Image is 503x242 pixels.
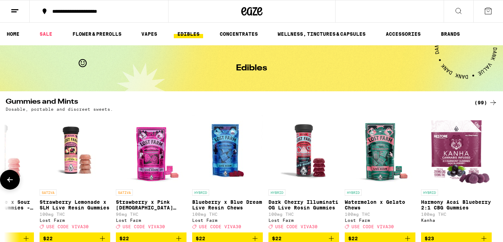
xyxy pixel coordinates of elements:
[6,98,463,107] h2: Gummies and Mints
[268,115,339,186] img: Lost Farm - Dark Cherry Illuminati OG Live Rosin Gummies
[4,5,51,11] span: Hi. Need any help?
[46,224,89,229] span: USE CODE VIVA30
[199,224,241,229] span: USE CODE VIVA30
[69,30,125,38] a: FLOWER & PREROLLS
[345,212,415,217] p: 100mg THC
[192,212,263,217] p: 100mg THC
[138,30,161,38] a: VAPES
[268,115,339,232] a: Open page for Dark Cherry Illuminati OG Live Rosin Gummies from Lost Farm
[116,199,187,211] p: Strawberry x Pink [DEMOGRAPHIC_DATA] Live Resin Chews - 100mg
[119,236,129,241] span: $22
[36,30,56,38] a: SALE
[345,218,415,223] div: Lost Farm
[216,30,261,38] a: CONCENTRATES
[40,218,110,223] div: Lost Farm
[421,212,492,217] p: 100mg THC
[123,224,165,229] span: USE CODE VIVA30
[3,30,23,38] a: HOME
[116,212,187,217] p: 96mg THC
[268,199,339,211] p: Dark Cherry Illuminati OG Live Rosin Gummies
[196,236,205,241] span: $22
[421,199,492,211] p: Harmony Acai Blueberry 2:1 CBG Gummies
[275,224,318,229] span: USE CODE VIVA30
[40,115,110,186] img: Lost Farm - Strawberry Lemonade x SLH Live Resin Gummies
[345,189,362,196] p: HYBRID
[272,236,282,241] span: $22
[236,64,267,73] h1: Edibles
[40,189,57,196] p: SATIVA
[268,212,339,217] p: 100mg THC
[192,189,209,196] p: HYBRID
[274,30,369,38] a: WELLNESS, TINCTURES & CAPSULES
[40,199,110,211] p: Strawberry Lemonade x SLH Live Resin Gummies
[268,218,339,223] div: Lost Farm
[192,199,263,211] p: Blueberry x Blue Dream Live Resin Chews
[116,218,187,223] div: Lost Farm
[351,224,394,229] span: USE CODE VIVA30
[116,189,133,196] p: SATIVA
[437,30,463,38] a: BRANDS
[421,115,492,232] a: Open page for Harmony Acai Blueberry 2:1 CBG Gummies from Kanha
[192,218,263,223] div: Lost Farm
[40,115,110,232] a: Open page for Strawberry Lemonade x SLH Live Resin Gummies from Lost Farm
[348,236,358,241] span: $22
[192,115,263,186] img: Lost Farm - Blueberry x Blue Dream Live Resin Chews
[268,189,285,196] p: HYBRID
[116,115,187,186] img: Lost Farm - Strawberry x Pink Jesus Live Resin Chews - 100mg
[174,30,203,38] a: EDIBLES
[345,199,415,211] p: Watermelon x Gelato Chews
[421,218,492,223] div: Kanha
[382,30,424,38] a: ACCESSORIES
[116,115,187,232] a: Open page for Strawberry x Pink Jesus Live Resin Chews - 100mg from Lost Farm
[43,236,53,241] span: $22
[474,98,497,107] a: (99)
[425,236,434,241] span: $23
[345,115,415,186] img: Lost Farm - Watermelon x Gelato Chews
[192,115,263,232] a: Open page for Blueberry x Blue Dream Live Resin Chews from Lost Farm
[6,107,113,111] p: Dosable, portable and discreet sweets.
[421,189,438,196] p: HYBRID
[345,115,415,232] a: Open page for Watermelon x Gelato Chews from Lost Farm
[422,115,491,186] img: Kanha - Harmony Acai Blueberry 2:1 CBG Gummies
[40,212,110,217] p: 100mg THC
